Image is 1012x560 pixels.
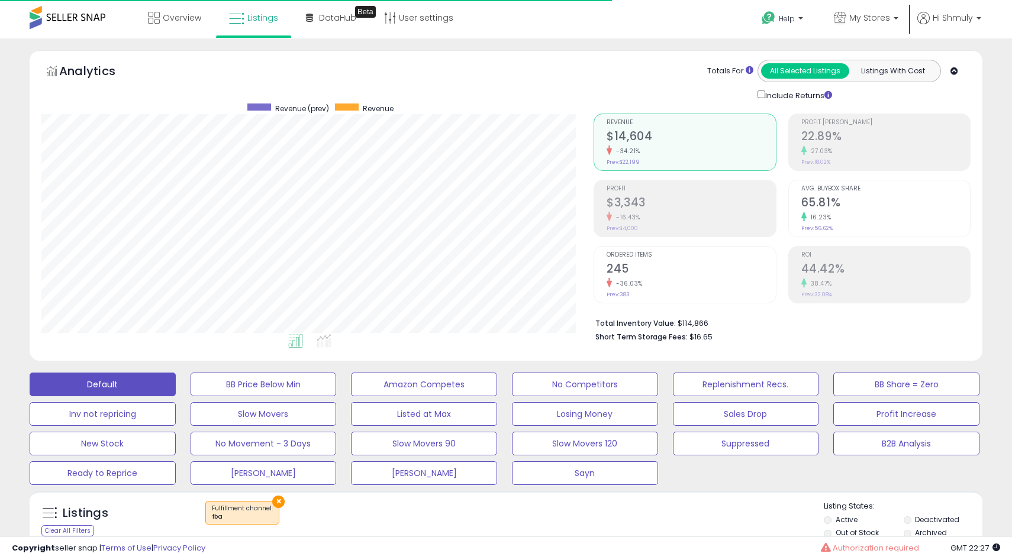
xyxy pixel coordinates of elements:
[761,63,849,79] button: All Selected Listings
[191,373,337,396] button: BB Price Below Min
[833,373,979,396] button: BB Share = Zero
[849,12,890,24] span: My Stores
[752,2,815,38] a: Help
[607,262,775,278] h2: 245
[351,461,497,485] button: [PERSON_NAME]
[512,402,658,426] button: Losing Money
[101,542,152,553] a: Terms of Use
[247,12,278,24] span: Listings
[807,279,832,288] small: 38.47%
[59,63,138,82] h5: Analytics
[63,505,108,522] h5: Listings
[824,501,982,512] p: Listing States:
[833,432,979,455] button: B2B Analysis
[212,513,273,521] div: fba
[761,11,776,25] i: Get Help
[607,291,630,298] small: Prev: 383
[607,196,775,212] h2: $3,343
[801,130,970,145] h2: 22.89%
[319,12,356,24] span: DataHub
[849,63,937,79] button: Listings With Cost
[612,213,640,222] small: -16.43%
[351,432,497,455] button: Slow Movers 90
[191,461,337,485] button: [PERSON_NAME]
[807,213,831,222] small: 16.23%
[351,402,497,426] button: Listed at Max
[612,279,643,288] small: -36.03%
[512,432,658,455] button: Slow Movers 120
[673,402,819,426] button: Sales Drop
[355,6,376,18] div: Tooltip anchor
[607,119,775,126] span: Revenue
[191,432,337,455] button: No Movement - 3 Days
[12,543,205,554] div: seller snap | |
[30,461,176,485] button: Ready to Reprice
[512,461,658,485] button: Sayn
[749,88,846,102] div: Include Returns
[933,12,973,24] span: Hi Shmuly
[833,402,979,426] button: Profit Increase
[275,103,329,114] span: Revenue (prev)
[512,373,658,396] button: No Competitors
[191,402,337,426] button: Slow Movers
[595,318,676,328] b: Total Inventory Value:
[351,373,497,396] button: Amazon Competes
[30,402,176,426] button: Inv not repricing
[607,186,775,192] span: Profit
[595,315,962,329] li: $114,866
[30,432,176,455] button: New Stock
[607,225,638,232] small: Prev: $4,000
[917,12,981,38] a: Hi Shmuly
[30,373,176,396] button: Default
[689,331,713,342] span: $16.65
[153,542,205,553] a: Privacy Policy
[807,147,833,156] small: 27.03%
[833,542,919,553] span: Authorization required
[801,196,970,212] h2: 65.81%
[801,225,833,232] small: Prev: 56.62%
[915,514,959,525] label: Deactivated
[212,504,273,522] span: Fulfillment channel :
[801,158,830,166] small: Prev: 18.02%
[673,373,819,396] button: Replenishment Recs.
[950,542,1000,553] span: 2025-08-17 22:27 GMT
[801,119,970,126] span: Profit [PERSON_NAME]
[163,12,201,24] span: Overview
[801,291,832,298] small: Prev: 32.08%
[612,147,640,156] small: -34.21%
[801,252,970,258] span: ROI
[607,252,775,258] span: Ordered Items
[836,514,858,525] label: Active
[607,158,640,166] small: Prev: $22,199
[12,542,55,553] strong: Copyright
[272,496,285,508] button: ×
[801,262,970,278] h2: 44.42%
[595,332,688,342] b: Short Term Storage Fees:
[607,130,775,145] h2: $14,604
[801,186,970,192] span: Avg. Buybox Share
[707,66,753,77] div: Totals For
[673,432,819,455] button: Suppressed
[779,14,795,24] span: Help
[363,103,394,114] span: Revenue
